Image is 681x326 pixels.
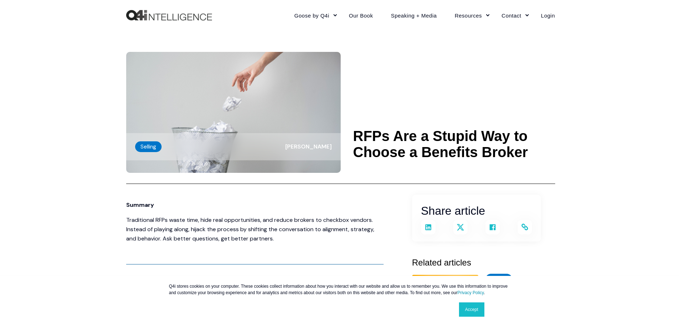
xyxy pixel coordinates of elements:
[126,10,212,21] a: Back to Home
[126,201,154,209] span: Summary
[169,283,512,296] p: Q4i stores cookies on your computer. These cookies collect information about how you interact wit...
[485,274,512,285] label: Selling
[126,10,212,21] img: Q4intelligence, LLC logo
[126,215,384,243] p: Traditional RFPs waste time, hide real opportunities, and reduce brokers to checkbox vendors. Ins...
[353,128,555,160] h1: RFPs Are a Stupid Way to Choose a Benefits Broker
[285,143,332,150] span: [PERSON_NAME]
[135,141,162,152] label: Selling
[126,52,341,173] img: A paper ball tossed into a trash bin, which visually conveys rejection and disruption
[457,290,484,295] a: Privacy Policy
[459,302,484,317] a: Accept
[421,202,532,220] h3: Share article
[412,256,555,269] h3: Related articles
